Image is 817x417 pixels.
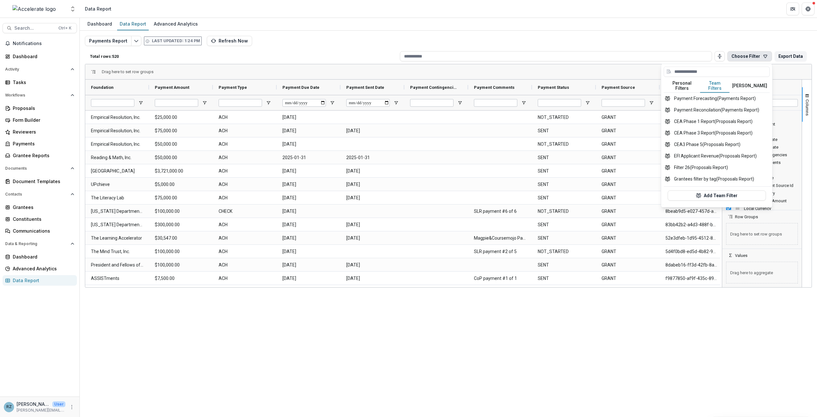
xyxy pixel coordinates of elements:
[219,165,271,178] span: ACH
[202,100,207,105] button: Open Filter Menu
[3,90,77,100] button: Open Workflows
[3,176,77,187] a: Document Templates
[219,124,271,137] span: ACH
[346,259,399,272] span: [DATE]
[155,138,207,151] span: $50,000.00
[282,218,335,231] span: [DATE]
[538,232,590,245] span: SENT
[3,23,77,33] button: Search...
[219,245,271,258] span: ACH
[735,253,747,258] span: Values
[602,205,654,218] span: GRANT
[602,178,654,191] span: GRANT
[155,124,207,137] span: $75,000.00
[85,36,131,46] button: Payments Report
[346,218,399,231] span: [DATE]
[91,205,143,218] span: [US_STATE] Department of Education
[802,3,814,15] button: Get Help
[474,232,526,245] span: Magpie&Coursemojo Payment_1of4
[602,124,654,137] span: GRANT
[282,191,335,205] span: [DATE]
[219,151,271,164] span: ACH
[665,218,718,231] span: 83bb42b2-a4d3-488f-ba82-510c63fd689f
[346,232,399,245] span: [DATE]
[91,111,143,124] span: Empirical Resolution, Inc.
[85,18,115,30] a: Dashboard
[722,258,802,287] div: Values
[3,51,77,62] a: Dashboard
[538,245,590,258] span: NOT_STARTED
[538,272,590,285] span: SENT
[346,151,399,164] span: 2025-01-31
[91,272,143,285] span: ASSISTments
[155,232,207,245] span: $30,547.00
[664,150,770,162] button: EFI Applicant Revenue (Proposals Report)
[664,185,770,196] button: Phase 4 (Proposals Report)
[664,116,770,127] button: CEA Phase 1 Report (Proposals Report)
[5,242,68,246] span: Data & Reporting
[13,228,72,234] div: Communications
[17,407,65,413] p: [PERSON_NAME][EMAIL_ADDRESS][DOMAIN_NAME]
[90,54,397,59] p: Total rows: 520
[219,191,271,205] span: ACH
[474,272,526,285] span: CoP payment #1 of 1
[282,259,335,272] span: [DATE]
[91,165,143,178] span: [GEOGRAPHIC_DATA]
[474,245,526,258] span: SLR payment #2 of 5
[3,64,77,74] button: Open Activity
[602,165,654,178] span: GRANT
[602,85,635,90] span: Payment Source
[155,165,207,178] span: $3,721,000.00
[91,85,114,90] span: Foundation
[13,140,72,147] div: Payments
[664,93,770,104] button: Payment Forecasting (Payments Report)
[665,205,718,218] span: 8beab9d5-e027-457d-a5b9-66fba6794b7d
[649,100,654,105] button: Open Filter Menu
[3,214,77,224] a: Constituents
[13,41,74,46] span: Notifications
[13,79,72,86] div: Tasks
[155,111,207,124] span: $25,000.00
[665,259,718,272] span: 8dabeb16-ff3d-42fb-8ac0-59d5d98e63bd
[219,205,271,218] span: CHECK
[602,218,654,231] span: GRANT
[664,104,770,116] button: Payment Reconcilation (Payments Report)
[91,245,143,258] span: The Mind Trust, Inc.
[151,19,200,28] div: Advanced Analytics
[91,191,143,205] span: The Literacy Lab
[13,178,72,185] div: Document Templates
[346,178,399,191] span: [DATE]
[3,115,77,125] a: Form Builder
[12,5,56,13] img: Accelerate logo
[219,111,271,124] span: ACH
[585,100,590,105] button: Open Filter Menu
[3,189,77,199] button: Open Contacts
[786,3,799,15] button: Partners
[3,263,77,274] a: Advanced Analytics
[91,151,143,164] span: Reading & Math, Inc.
[219,99,262,107] input: Payment Type Filter Input
[538,124,590,137] span: SENT
[730,79,770,93] button: [PERSON_NAME]
[3,163,77,174] button: Open Documents
[13,152,72,159] div: Grantee Reports
[282,245,335,258] span: [DATE]
[775,51,807,61] button: Export Data
[538,85,569,90] span: Payment Status
[282,111,335,124] span: [DATE]
[155,151,207,164] span: $50,000.00
[346,85,384,90] span: Payment Sent Date
[219,178,271,191] span: ACH
[282,205,335,218] span: [DATE]
[131,36,141,46] button: Edit selected report
[474,85,514,90] span: Payment Comments
[282,272,335,285] span: [DATE]
[538,138,590,151] span: NOT_STARTED
[282,85,319,90] span: Payment Due Date
[282,124,335,137] span: [DATE]
[3,226,77,236] a: Communications
[13,53,72,60] div: Dashboard
[13,105,72,112] div: Proposals
[664,127,770,139] button: CEA Phase 3 Report (Proposals Report)
[151,18,200,30] a: Advanced Analytics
